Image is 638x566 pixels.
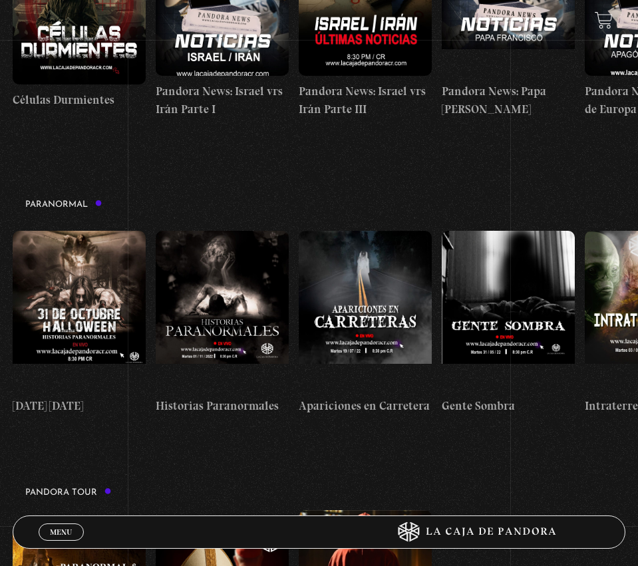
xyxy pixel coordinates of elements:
h3: Pandora Tour [25,488,112,497]
a: Historias Paranormales [156,222,289,424]
h4: Gente Sombra [442,397,575,415]
h4: [DATE] [DATE] [13,397,146,415]
span: Menu [50,528,72,536]
h4: Pandora News: Israel vrs Irán Parte I [156,82,289,118]
a: Apariciones en Carretera [299,222,432,424]
h4: Pandora News: Papa [PERSON_NAME] [442,82,575,118]
h4: Pandora News: Israel vrs Irán Parte III [299,82,432,118]
a: Gente Sombra [442,222,575,424]
h4: Células Durmientes [13,91,146,109]
span: Cerrar [45,539,77,549]
h4: Apariciones en Carretera [299,397,432,415]
a: [DATE] [DATE] [13,222,146,424]
h4: Historias Paranormales [156,397,289,415]
h3: Paranormal [25,200,102,209]
a: View your shopping cart [595,11,613,29]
